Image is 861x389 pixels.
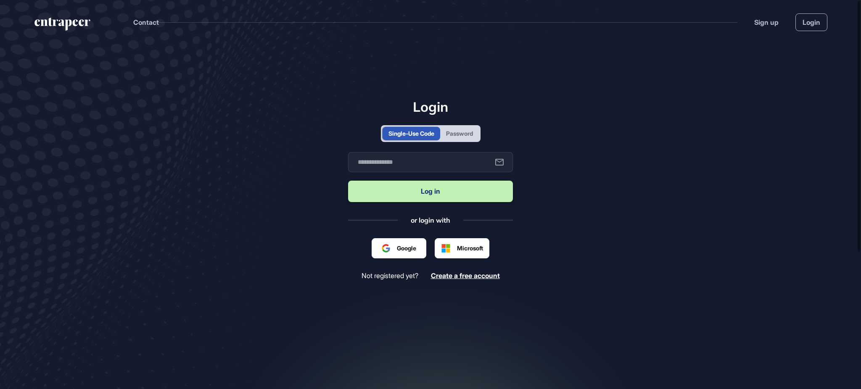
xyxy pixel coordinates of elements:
button: Log in [348,181,513,202]
a: Sign up [754,17,779,27]
div: Password [446,129,473,138]
a: Create a free account [431,272,500,280]
span: Not registered yet? [362,272,418,280]
a: entrapeer-logo [34,18,91,34]
div: Single-Use Code [388,129,434,138]
div: or login with [411,216,450,225]
a: Login [795,13,827,31]
span: Microsoft [457,244,483,252]
h1: Login [348,99,513,115]
button: Contact [133,17,159,28]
